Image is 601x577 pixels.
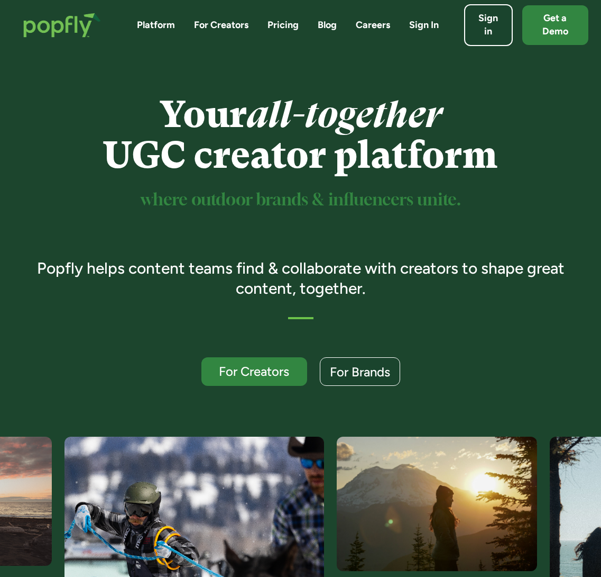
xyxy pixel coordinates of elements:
[201,357,307,386] a: For Creators
[137,19,175,32] a: Platform
[194,19,248,32] a: For Creators
[247,93,442,136] em: all-together
[211,365,298,378] div: For Creators
[22,258,579,298] h3: Popfly helps content teams find & collaborate with creators to shape great content, together.
[267,19,299,32] a: Pricing
[532,12,579,38] div: Get a Demo
[409,19,439,32] a: Sign In
[356,19,390,32] a: Careers
[464,4,513,46] a: Sign in
[22,94,579,176] h1: Your UGC creator platform
[475,12,502,38] div: Sign in
[318,19,337,32] a: Blog
[141,192,461,209] sup: where outdoor brands & influencers unite.
[522,5,588,44] a: Get a Demo
[13,2,112,48] a: home
[320,357,400,386] a: For Brands
[330,365,390,378] div: For Brands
